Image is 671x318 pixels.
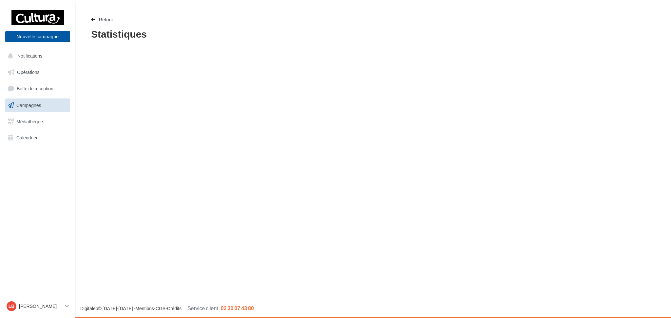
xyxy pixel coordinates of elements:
a: Boîte de réception [4,81,71,96]
p: [PERSON_NAME] [19,303,63,309]
div: Statistiques [91,29,655,39]
a: Crédits [167,306,182,311]
a: Médiathèque [4,115,71,129]
a: Calendrier [4,131,71,145]
span: 02 30 07 43 80 [221,305,254,311]
a: Digitaleo [80,306,98,311]
span: Service client [187,305,218,311]
span: Campagnes [16,102,41,108]
span: Retour [99,17,113,22]
a: Opérations [4,65,71,79]
a: Mentions [135,306,154,311]
span: LB [9,303,15,309]
a: Campagnes [4,98,71,112]
button: Retour [91,16,116,24]
span: © [DATE]-[DATE] - - - [80,306,254,311]
button: Notifications [4,49,69,63]
span: Calendrier [16,135,38,140]
span: Boîte de réception [17,86,53,91]
span: Médiathèque [16,118,43,124]
span: Opérations [17,69,39,75]
a: CGS [156,306,165,311]
span: Notifications [17,53,42,59]
button: Nouvelle campagne [5,31,70,42]
a: LB [PERSON_NAME] [5,300,70,312]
